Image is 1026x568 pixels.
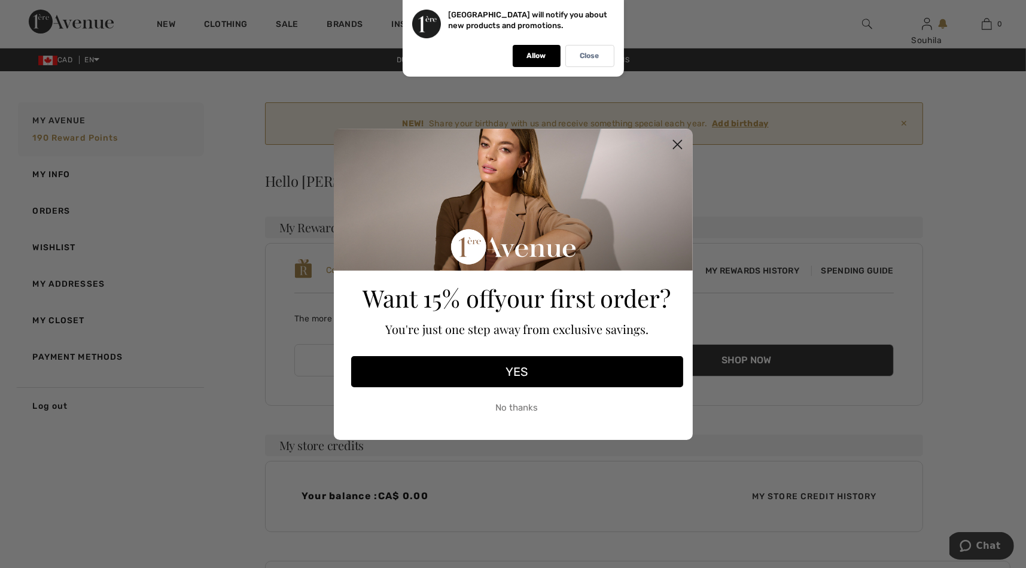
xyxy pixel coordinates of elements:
span: Chat [27,8,51,19]
button: Close dialog [667,134,688,155]
span: You're just one step away from exclusive savings. [385,321,649,337]
p: Close [580,51,599,60]
button: YES [351,356,683,387]
span: your first order? [495,282,671,314]
p: [GEOGRAPHIC_DATA] will notify you about new products and promotions. [449,10,608,30]
p: Allow [527,51,546,60]
span: Want 15% off [363,282,495,314]
button: No thanks [351,393,683,423]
